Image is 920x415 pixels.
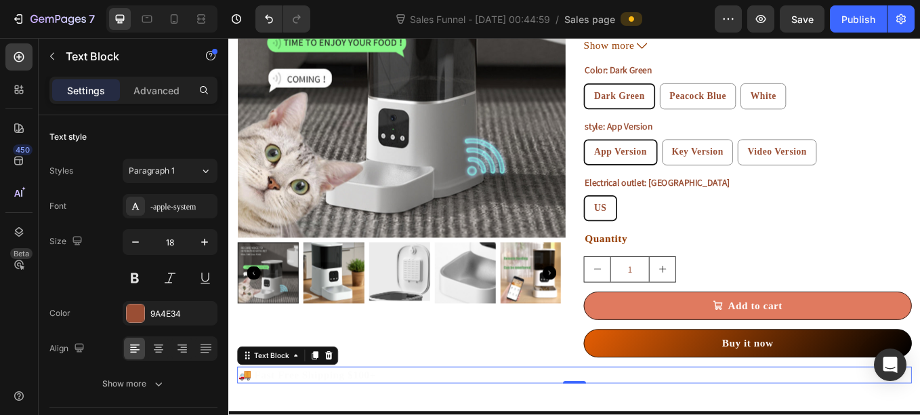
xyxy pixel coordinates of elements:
[133,83,180,98] p: Advanced
[556,12,559,26] span: /
[430,62,489,74] span: Dark Green
[67,83,105,98] p: Settings
[417,1,477,18] span: Show more
[5,5,101,33] button: 7
[27,368,73,380] div: Text Block
[521,128,582,140] span: Key Version
[417,298,803,332] button: <strong>Add to cart</strong>
[418,258,448,287] button: decrement
[49,165,73,177] div: Styles
[841,12,875,26] div: Publish
[830,5,887,33] button: Publish
[49,307,70,319] div: Color
[448,258,495,287] input: quantity
[66,48,181,64] p: Text Block
[417,342,803,376] button: <p><strong>Buy it now</strong></p>
[12,389,173,403] strong: 🚚 Fast Free Shipping $100+
[49,131,87,143] div: Text style
[49,200,66,212] div: Font
[369,269,385,285] button: Carousel Next Arrow
[610,128,679,140] span: Video Version
[150,308,214,320] div: 9A4E34
[13,144,33,155] div: 450
[580,352,640,365] strong: Buy it now
[518,62,585,74] span: Peacock Blue
[430,128,492,140] span: App Version
[102,377,165,391] div: Show more
[150,201,214,213] div: -apple-system
[417,1,803,18] button: Show more
[255,5,310,33] div: Undo/Redo
[417,95,500,114] legend: style: App Version
[791,14,814,25] span: Save
[417,161,591,180] legend: Electrical outlet: [GEOGRAPHIC_DATA]
[780,5,824,33] button: Save
[21,269,37,285] button: Carousel Back Arrow
[228,38,920,415] iframe: Design area
[129,165,175,177] span: Paragraph 1
[407,12,553,26] span: Sales Funnel - [DATE] 00:44:59
[874,349,906,381] div: Open Intercom Messenger
[564,12,615,26] span: Sales page
[49,340,87,358] div: Align
[613,62,644,74] span: White
[417,226,803,246] div: Quantity
[430,194,444,205] span: US
[49,372,217,396] button: Show more
[587,307,651,323] strong: Add to cart
[123,159,217,183] button: Paragraph 1
[89,11,95,27] p: 7
[49,233,85,251] div: Size
[417,29,499,48] legend: Color: Dark Green
[495,258,525,287] button: increment
[10,248,33,259] div: Beta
